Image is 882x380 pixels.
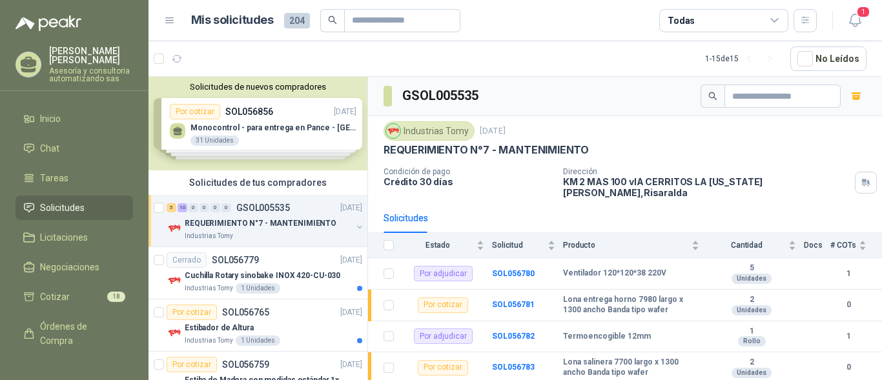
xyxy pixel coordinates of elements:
p: [DATE] [340,254,362,266]
th: Solicitud [492,233,563,258]
b: 0 [830,299,867,311]
p: [DATE] [340,202,362,214]
img: Company Logo [167,325,182,341]
div: Por adjudicar [414,328,473,344]
span: Producto [563,241,689,250]
span: # COTs [830,241,856,250]
div: Solicitudes de nuevos compradoresPor cotizarSOL056856[DATE] Monocontrol - para entrega en Pance -... [149,77,367,170]
img: Company Logo [386,124,400,138]
span: Inicio [40,112,61,126]
p: REQUERIMIENTO N°7 - MANTENIMIENTO [384,143,589,157]
div: Por cotizar [418,297,468,313]
p: SOL056765 [222,308,269,317]
span: Cotizar [40,290,70,304]
span: search [328,15,337,25]
a: Órdenes de Compra [15,314,133,353]
button: Solicitudes de nuevos compradores [154,82,362,92]
div: Industrias Tomy [384,121,475,141]
button: No Leídos [790,46,867,71]
span: Solicitud [492,241,545,250]
b: Termoencogible 12mm [563,332,651,342]
p: [DATE] [480,125,506,137]
h3: GSOL005535 [402,86,480,106]
div: 0 [200,203,209,212]
p: Condición de pago [384,167,553,176]
a: Chat [15,136,133,161]
p: Crédito 30 días [384,176,553,187]
div: Por cotizar [167,357,217,372]
span: Solicitudes [40,201,85,215]
div: Solicitudes [384,211,428,225]
b: 1 [830,268,867,280]
div: 0 [189,203,198,212]
p: REQUERIMIENTO N°7 - MANTENIMIENTO [185,217,336,230]
th: Cantidad [707,233,804,258]
b: Lona salinera 7700 largo x 1300 ancho Banda tipo wafer [563,357,699,377]
img: Logo peakr [15,15,81,31]
a: SOL056782 [492,332,535,341]
b: 5 [707,263,796,274]
p: Asesoría y consultoria automatizando sas [49,67,133,83]
p: GSOL005535 [236,203,290,212]
th: Producto [563,233,707,258]
a: Solicitudes [15,195,133,220]
div: Cerrado [167,252,207,268]
div: 0 [221,203,231,212]
a: 5 10 0 0 0 0 GSOL005535[DATE] Company LogoREQUERIMIENTO N°7 - MANTENIMIENTOIndustrias Tomy [167,200,365,241]
span: 1 [856,6,870,18]
b: Lona entrega horno 7980 largo x 1300 ancho Banda tipo wafer [563,295,699,315]
div: Por cotizar [167,305,217,320]
p: Dirección [563,167,850,176]
span: Órdenes de Compra [40,319,121,348]
div: Por adjudicar [414,266,473,281]
a: Tareas [15,166,133,190]
p: Industrias Tomy [185,335,233,346]
a: Licitaciones [15,225,133,250]
span: Cantidad [707,241,786,250]
span: Estado [402,241,474,250]
a: CerradoSOL056779[DATE] Company LogoCuchilla Rotary sinobake INOX 420-CU-030Industrias Tomy1 Unidades [149,247,367,299]
div: 10 [178,203,187,212]
div: 1 Unidades [236,283,280,294]
a: Cotizar18 [15,285,133,309]
div: Unidades [732,305,772,315]
h1: Mis solicitudes [191,11,274,30]
div: 1 Unidades [236,335,280,346]
p: [DATE] [340,306,362,319]
span: 18 [107,292,125,302]
th: Docs [804,233,830,258]
span: 204 [284,13,310,28]
p: [PERSON_NAME] [PERSON_NAME] [49,46,133,65]
b: 1 [707,326,796,337]
img: Company Logo [167,221,182,236]
a: Inicio [15,106,133,131]
a: SOL056781 [492,300,535,309]
p: Estibador de Altura [185,322,254,334]
span: Licitaciones [40,230,88,245]
a: SOL056780 [492,269,535,278]
div: 5 [167,203,176,212]
a: Por cotizarSOL056765[DATE] Company LogoEstibador de AlturaIndustrias Tomy1 Unidades [149,299,367,352]
div: Unidades [732,274,772,284]
b: Ventilador 120*120*38 220V [563,268,666,279]
b: 1 [830,330,867,343]
span: Chat [40,141,59,155]
b: 0 [830,361,867,374]
div: Solicitudes de tus compradores [149,170,367,195]
p: SOL056759 [222,360,269,369]
a: SOL056783 [492,363,535,372]
th: # COTs [830,233,882,258]
img: Company Logo [167,273,182,288]
span: search [708,92,717,101]
p: SOL056779 [212,255,259,265]
span: Tareas [40,171,68,185]
p: Industrias Tomy [185,283,233,294]
button: 1 [843,9,867,32]
div: Rollo [738,336,766,346]
p: Cuchilla Rotary sinobake INOX 420-CU-030 [185,270,340,282]
b: 2 [707,295,796,305]
div: Todas [668,14,695,28]
b: 2 [707,357,796,368]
